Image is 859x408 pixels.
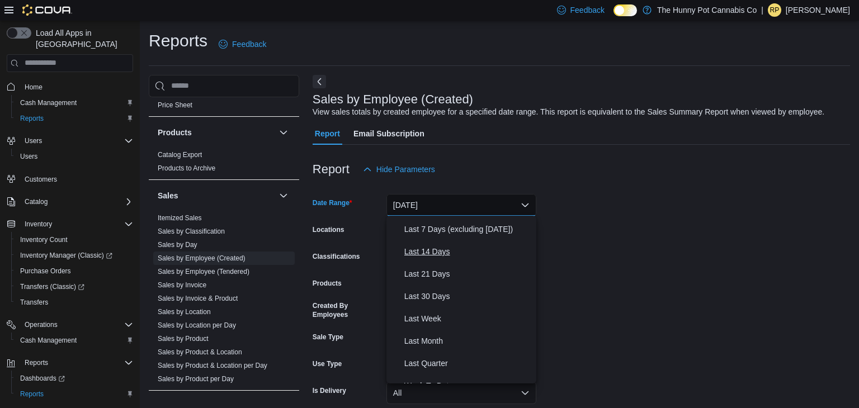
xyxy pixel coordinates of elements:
span: Week To Date [404,379,532,392]
span: Load All Apps in [GEOGRAPHIC_DATA] [31,27,133,50]
span: Users [20,134,133,148]
span: Transfers (Classic) [20,282,84,291]
button: Reports [2,355,138,371]
span: RP [770,3,780,17]
label: Products [313,279,342,288]
button: [DATE] [386,194,536,216]
span: Inventory Manager (Classic) [16,249,133,262]
span: Reports [20,356,133,369]
button: Catalog [20,195,52,208]
button: Reports [11,111,138,126]
span: Reports [20,390,44,398]
div: Sales [149,211,299,390]
button: Sales [158,190,275,201]
label: Date Range [313,198,352,207]
button: Reports [11,386,138,402]
label: Sale Type [313,333,343,341]
span: Sales by Product & Location [158,348,242,357]
a: Itemized Sales [158,214,202,222]
a: Catalog Export [158,151,202,159]
span: Sales by Employee (Tendered) [158,267,249,276]
a: Transfers (Classic) [11,279,138,295]
span: Sales by Employee (Created) [158,254,246,263]
span: Operations [20,318,133,331]
span: Cash Management [16,96,133,110]
a: Sales by Classification [158,227,225,235]
span: Sales by Location [158,307,211,316]
span: Inventory Manager (Classic) [20,251,112,260]
button: All [386,382,536,404]
a: Cash Management [16,334,81,347]
span: Inventory [20,217,133,231]
button: Catalog [2,194,138,210]
span: Home [25,83,43,92]
span: Transfers (Classic) [16,280,133,293]
a: Sales by Invoice & Product [158,295,238,302]
a: Inventory Manager (Classic) [16,249,117,262]
button: Products [277,126,290,139]
a: Customers [20,173,62,186]
span: Catalog [20,195,133,208]
span: Report [315,122,340,145]
a: Sales by Employee (Created) [158,254,246,262]
a: Sales by Product & Location [158,348,242,356]
button: Customers [2,171,138,187]
span: Last 14 Days [404,245,532,258]
div: Products [149,148,299,179]
span: Dashboards [20,374,65,383]
a: Sales by Location per Day [158,321,236,329]
a: Reports [16,112,48,125]
span: Reports [16,112,133,125]
p: | [761,3,763,17]
span: Customers [25,175,57,184]
span: Users [16,150,133,163]
span: Cash Management [20,336,77,345]
button: Hide Parameters [358,158,440,181]
span: Feedback [570,4,605,16]
span: Cash Management [16,334,133,347]
span: Sales by Day [158,240,197,249]
a: Dashboards [16,372,69,385]
span: Price Sheet [158,101,192,110]
span: Sales by Product per Day [158,374,234,383]
button: Operations [20,318,62,331]
a: Sales by Product per Day [158,375,234,383]
span: Feedback [232,39,266,50]
span: Users [25,136,42,145]
button: Inventory [20,217,56,231]
button: Home [2,79,138,95]
span: Email Subscription [353,122,424,145]
div: View sales totals by created employee for a specified date range. This report is equivalent to th... [313,106,824,118]
button: Users [11,149,138,164]
button: Operations [2,317,138,333]
button: Purchase Orders [11,263,138,279]
span: Last 7 Days (excluding [DATE]) [404,222,532,236]
span: Purchase Orders [16,264,133,278]
button: Next [313,75,326,88]
a: Price Sheet [158,101,192,109]
button: Reports [20,356,53,369]
span: Sales by Product & Location per Day [158,361,267,370]
a: Products to Archive [158,164,215,172]
a: Home [20,80,47,94]
span: Transfers [16,296,133,309]
span: Dashboards [16,372,133,385]
button: Inventory Count [11,232,138,248]
label: Use Type [313,359,342,368]
span: Products to Archive [158,164,215,173]
label: Locations [313,225,344,234]
a: Cash Management [16,96,81,110]
a: Sales by Product [158,335,209,343]
a: Sales by Product & Location per Day [158,362,267,369]
button: Transfers [11,295,138,310]
a: Sales by Employee (Tendered) [158,268,249,276]
a: Dashboards [11,371,138,386]
h3: Report [313,163,350,176]
input: Dark Mode [613,4,637,16]
span: Home [20,80,133,94]
span: Cash Management [20,98,77,107]
span: Operations [25,320,58,329]
span: Last Quarter [404,357,532,370]
span: Inventory [25,220,52,229]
